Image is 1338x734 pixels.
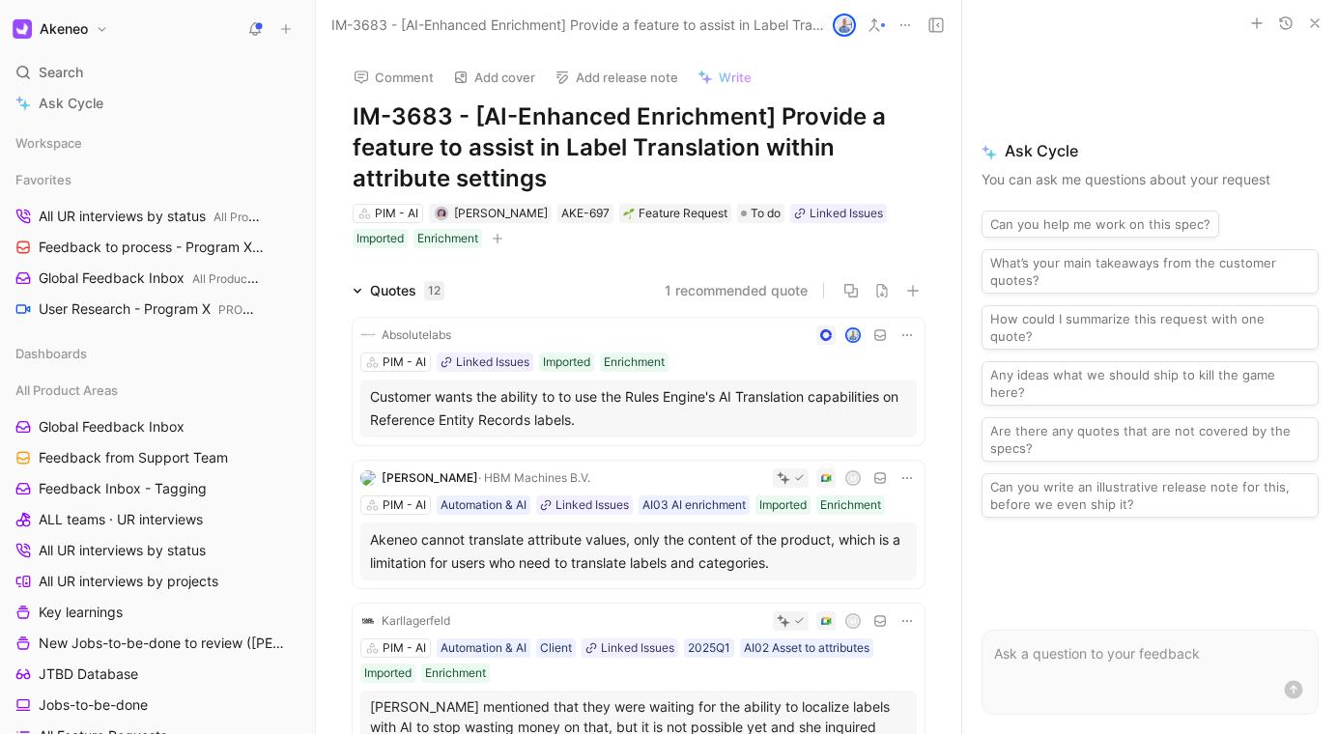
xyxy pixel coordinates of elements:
div: Imported [356,229,404,248]
div: M [847,472,860,485]
div: Imported [364,663,412,683]
span: · HBM Machines B.V. [478,470,590,485]
div: M [847,615,860,628]
div: Quotes12 [345,279,452,302]
span: Feedback from Support Team [39,448,228,467]
div: PIM - AI [375,204,418,223]
div: AI02 Asset to attributes [744,638,869,658]
div: Enrichment [417,229,478,248]
img: Akeneo [13,19,32,39]
div: Enrichment [820,495,881,515]
div: Customer wants the ability to to use the Rules Engine's AI Translation capabilities on Reference ... [370,385,907,432]
div: Enrichment [604,353,665,372]
span: Feedback Inbox - Tagging [39,479,207,498]
span: Workspace [15,133,82,153]
div: PIM - AI [383,638,426,658]
span: To do [751,204,781,223]
img: logo [360,470,376,486]
div: AKE-697 [561,204,610,223]
button: Can you write an illustrative release note for this, before we even ship it? [982,473,1319,518]
a: Jobs-to-be-done [8,691,307,720]
span: All Product Areas [15,381,118,400]
img: logo [360,613,376,629]
span: New Jobs-to-be-done to review ([PERSON_NAME]) [39,634,285,653]
button: Can you help me work on this spec? [982,211,1219,238]
span: All UR interviews by status [39,541,206,560]
div: Linked Issues [810,204,883,223]
span: All Product Areas [192,271,285,286]
a: Global Feedback Inbox [8,412,307,441]
div: PIM - AI [383,495,426,515]
a: All UR interviews by statusAll Product Areas [8,202,307,231]
span: All Product Areas [214,210,306,224]
button: Are there any quotes that are not covered by the specs? [982,417,1319,462]
span: ALL teams · UR interviews [39,510,203,529]
a: Key learnings [8,598,307,627]
div: Absolutelabs [382,325,451,345]
img: avatar [847,329,860,342]
button: 1 recommended quote [665,279,808,302]
a: JTBD Database [8,660,307,689]
div: Favorites [8,165,307,194]
button: AkeneoAkeneo [8,15,113,42]
span: Feedback to process - Program X [39,238,267,258]
p: You can ask me questions about your request [982,168,1319,191]
div: Automation & AI [441,495,527,515]
a: Feedback to process - Program XPROGRAM X [8,233,307,262]
img: avatar [835,15,854,35]
div: 🌱Feature Request [619,204,731,223]
div: To do [737,204,784,223]
a: Feedback from Support Team [8,443,307,472]
div: 2025Q1 [688,638,730,658]
span: Jobs-to-be-done [39,695,148,715]
span: Dashboards [15,344,87,363]
span: [PERSON_NAME] [382,470,478,485]
div: Quotes [370,279,444,302]
button: Add release note [546,64,687,91]
a: All UR interviews by projects [8,567,307,596]
div: All Product Areas [8,376,307,405]
div: Feature Request [623,204,727,223]
span: Ask Cycle [39,92,103,115]
div: Imported [543,353,590,372]
span: Key learnings [39,603,123,622]
a: ALL teams · UR interviews [8,505,307,534]
div: Karllagerfeld [382,611,450,631]
div: PIM - AI [383,353,426,372]
button: What’s your main takeaways from the customer quotes? [982,249,1319,294]
div: Linked Issues [555,495,629,515]
span: Favorites [15,170,71,189]
button: How could I summarize this request with one quote? [982,305,1319,350]
div: Imported [759,495,807,515]
span: All UR interviews by status [39,207,264,227]
a: Ask Cycle [8,89,307,118]
button: Write [689,64,760,91]
a: All UR interviews by status [8,536,307,565]
span: JTBD Database [39,664,138,684]
span: PROGRAM X [218,302,288,317]
span: IM-3683 - [AI-Enhanced Enrichment] Provide a feature to assist in Label Translation within attrib... [331,14,824,37]
button: Add cover [444,64,544,91]
img: logo [360,327,376,343]
span: Global Feedback Inbox [39,417,185,437]
div: AI03 AI enrichment [642,495,746,515]
div: Linked Issues [456,353,529,372]
a: Global Feedback InboxAll Product Areas [8,264,307,293]
div: Dashboards [8,339,307,368]
span: Ask Cycle [982,139,1319,162]
img: 🌱 [623,208,635,219]
a: Feedback Inbox - Tagging [8,474,307,503]
div: Automation & AI [441,638,527,658]
button: Comment [345,64,442,91]
span: Search [39,61,83,84]
a: New Jobs-to-be-done to review ([PERSON_NAME]) [8,629,307,658]
button: Any ideas what we should ship to kill the game here? [982,361,1319,406]
span: Write [719,69,752,86]
div: Dashboards [8,339,307,374]
span: All UR interviews by projects [39,572,218,591]
div: 12 [424,281,444,300]
h1: IM-3683 - [AI-Enhanced Enrichment] Provide a feature to assist in Label Translation within attrib... [353,101,925,194]
div: Linked Issues [601,638,674,658]
span: Global Feedback Inbox [39,268,261,289]
span: [PERSON_NAME] [454,206,548,220]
